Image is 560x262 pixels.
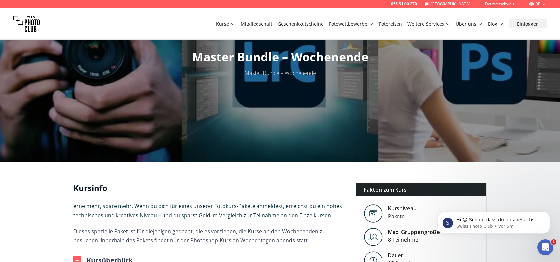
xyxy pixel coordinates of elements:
[551,239,556,245] span: 1
[456,21,483,27] a: Über uns
[364,228,383,246] img: Level
[388,228,440,236] div: Max. Gruppengröße
[453,19,485,28] button: Über uns
[326,19,376,28] button: Fotowettbewerbe
[275,19,326,28] button: Geschenkgutscheine
[388,204,417,212] div: Kursniveau
[278,21,324,27] a: Geschenkgutscheine
[391,1,417,7] a: 058 51 00 270
[428,198,560,244] iframe: Intercom notifications Nachricht
[509,19,547,28] button: Einloggen
[376,19,405,28] button: Fotoreisen
[388,251,416,259] div: Dauer
[485,19,506,28] button: Blog
[241,21,272,27] a: Mitgliedschaft
[388,236,440,244] div: 8 Teilnehmer
[379,21,402,27] a: Fotoreisen
[356,183,486,196] div: Fakten zum Kurs
[244,69,316,77] span: Master Bundle – Wochenende
[73,227,345,245] p: Dieses spezielle Paket ist für diejenigen gedacht, die es vorziehen, die Kurse an den Wochenenden...
[73,202,342,219] span: erne mehr, spare mehr. Wenn du dich für eines unserer Fotokurs-Pakete anmeldest, erreichst du ein...
[192,49,368,65] span: Master Bundle – Wochenende
[213,19,238,28] button: Kurse
[13,11,40,37] img: Swiss photo club
[216,21,235,27] a: Kurse
[488,21,504,27] a: Blog
[537,239,553,255] iframe: Intercom live chat
[73,183,345,193] h2: Kursinfo
[329,21,374,27] a: Fotowettbewerbe
[388,212,417,220] div: Pakete
[364,204,383,223] img: Level
[238,19,275,28] button: Mitgliedschaft
[405,19,453,28] button: Weitere Services
[407,21,450,27] a: Weitere Services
